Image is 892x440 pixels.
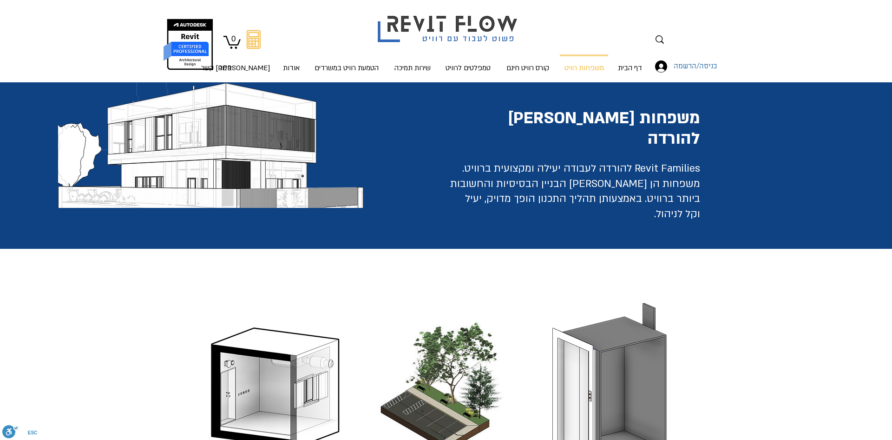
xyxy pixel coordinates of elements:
text: 0 [231,34,236,43]
p: משפחות רוויט [561,56,608,81]
a: טמפלטים לרוויט [438,54,498,73]
button: כניסה/הרשמה [649,58,690,75]
p: דף הבית [614,55,646,81]
p: בלוג [216,55,236,81]
span: משפחות [PERSON_NAME] להורדה [508,107,700,150]
p: טמפלטים לרוויט [442,55,494,81]
a: משפחות רוויט [557,54,611,73]
a: [PERSON_NAME] קשר [238,54,276,73]
a: בלוג [213,54,238,73]
a: שירות תמיכה [387,54,438,73]
p: [PERSON_NAME] קשר [197,55,274,81]
p: הטמעת רוויט במשרדים [311,55,382,81]
a: דף הבית [611,54,649,73]
span: כניסה/הרשמה [670,60,720,73]
svg: מחשבון מעבר מאוטוקאד לרוויט [247,30,261,49]
img: שרטוט רוויט יונתן אלדד [58,82,363,208]
p: קורס רוויט חינם [503,55,553,81]
span: משפחות הן [PERSON_NAME] הבניין הבסיסיות והחשובות ביותר ברוויט. באמצעותן תהליך התכנון הופך מדויק, ... [450,177,700,221]
a: קורס רוויט חינם [498,54,557,73]
img: Revit flow logo פשוט לעבוד עם רוויט [368,1,529,45]
a: הטמעת רוויט במשרדים [306,54,387,73]
span: Revit Families להורדה לעבודה יעילה ומקצועית ברוויט. [462,161,700,175]
img: autodesk certified professional in revit for architectural design יונתן אלדד [163,19,214,70]
p: שירות תמיכה [391,55,434,81]
nav: אתר [208,54,649,73]
a: עגלה עם 0 פריטים [223,34,241,49]
a: אודות [276,54,306,73]
p: אודות [279,55,303,81]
